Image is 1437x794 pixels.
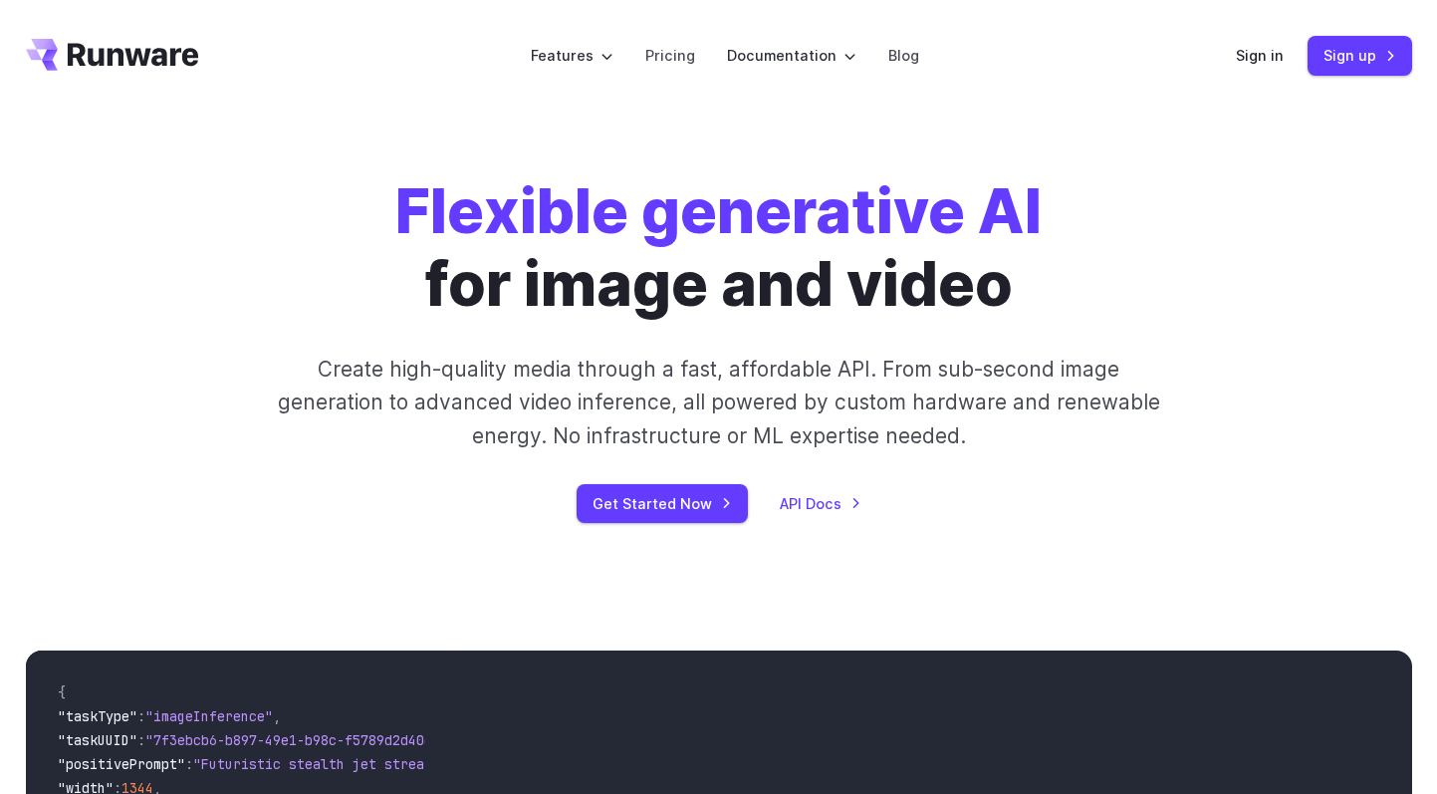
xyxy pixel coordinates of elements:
h1: for image and video [395,175,1042,321]
span: : [137,707,145,725]
span: : [185,755,193,773]
span: "positivePrompt" [58,755,185,773]
a: Go to / [26,39,199,71]
span: "Futuristic stealth jet streaking through a neon-lit cityscape with glowing purple exhaust" [193,755,918,773]
span: { [58,683,66,701]
span: "taskType" [58,707,137,725]
span: "taskUUID" [58,731,137,749]
p: Create high-quality media through a fast, affordable API. From sub-second image generation to adv... [275,353,1162,452]
a: Pricing [645,44,695,67]
span: "7f3ebcb6-b897-49e1-b98c-f5789d2d40d7" [145,731,448,749]
label: Documentation [727,44,856,67]
a: Sign up [1308,36,1412,75]
span: "imageInference" [145,707,273,725]
a: Blog [888,44,919,67]
a: Get Started Now [577,484,748,523]
a: Sign in [1236,44,1284,67]
strong: Flexible generative AI [395,174,1042,248]
label: Features [531,44,613,67]
span: , [273,707,281,725]
a: API Docs [780,492,861,515]
span: : [137,731,145,749]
